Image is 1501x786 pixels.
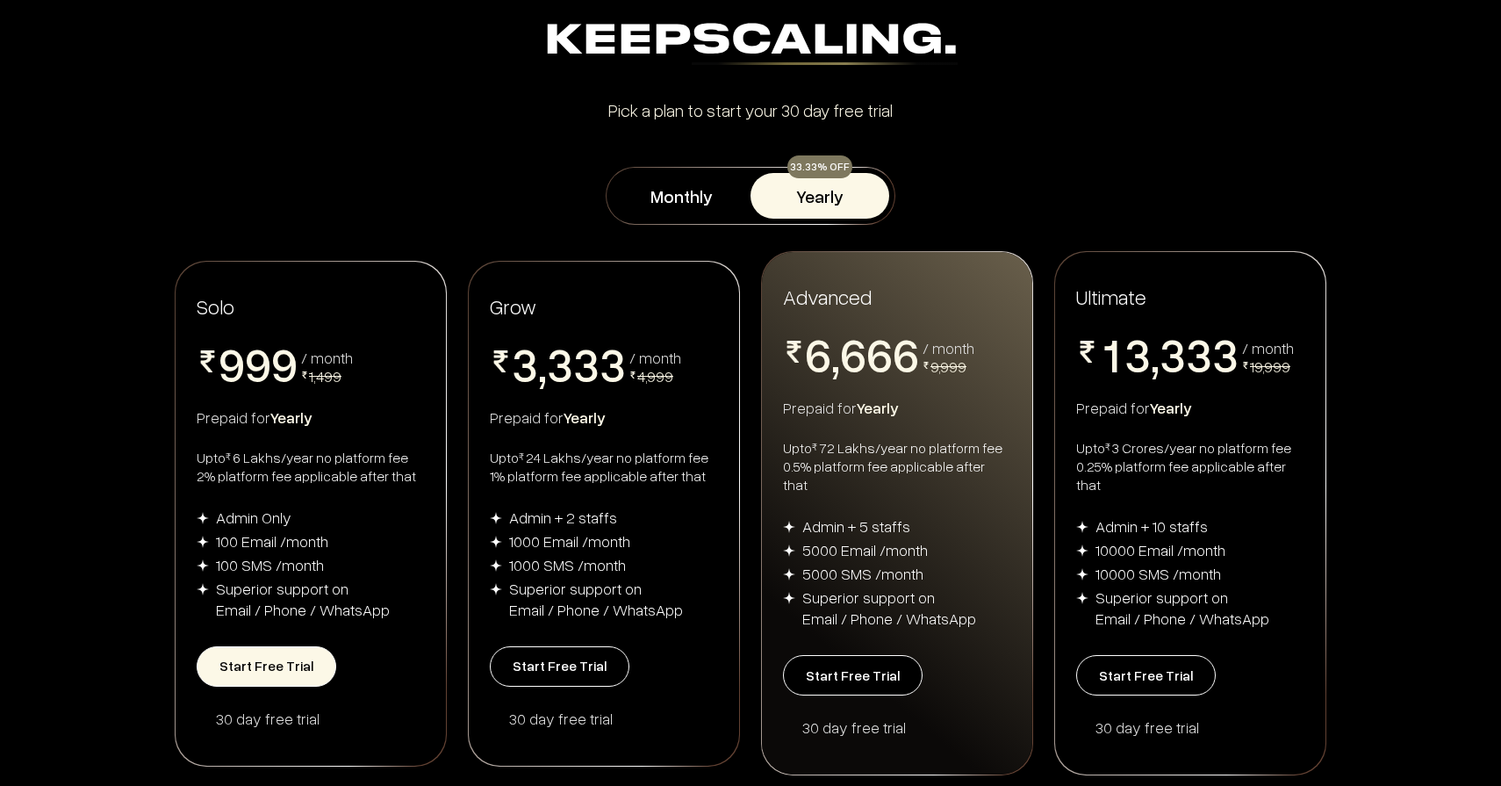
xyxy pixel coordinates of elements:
[1124,378,1151,425] span: 4
[547,340,573,387] span: 3
[1076,521,1088,533] img: img
[783,521,795,533] img: img
[783,568,795,580] img: img
[564,407,606,427] span: Yearly
[519,450,524,463] sup: ₹
[1095,516,1208,537] div: Admin + 10 staffs
[301,350,353,365] div: / month
[197,407,425,428] div: Prepaid for
[197,449,425,486] div: Upto 6 Lakhs/year no platform fee 2% platform fee applicable after that
[1076,397,1304,418] div: Prepaid for
[1076,283,1146,310] span: Ultimate
[182,101,1319,119] div: Pick a plan to start your 30 day free trial
[490,646,629,687] button: Start Free Trial
[197,536,209,548] img: img
[923,362,930,369] img: pricing-rupee
[840,330,866,378] span: 6
[509,530,630,552] div: 1000 Email /month
[1076,439,1304,494] div: Upto 3 Crores/year no platform fee 0.25% platform fee applicable after that
[629,350,681,365] div: / month
[1186,378,1212,425] span: 4
[216,507,291,528] div: Admin Only
[538,340,547,393] span: ,
[692,21,958,65] div: Scaling.
[600,340,626,387] span: 3
[1250,357,1290,376] span: 19,999
[866,330,893,378] span: 6
[1098,330,1124,378] span: 1
[805,378,831,425] span: 7
[512,387,538,435] span: 4
[1076,592,1088,604] img: img
[857,398,899,417] span: Yearly
[509,554,626,575] div: 1000 SMS /month
[783,592,795,604] img: img
[1212,330,1239,378] span: 3
[629,371,636,379] img: pricing-rupee
[219,340,245,387] span: 9
[197,646,336,687] button: Start Free Trial
[301,371,308,379] img: pricing-rupee
[783,397,1011,418] div: Prepaid for
[197,293,234,319] span: Solo
[197,512,209,524] img: img
[1095,717,1304,738] div: 30 day free trial
[182,15,1319,69] div: Keep
[216,530,328,552] div: 100 Email /month
[490,449,718,486] div: Upto 24 Lakhs/year no platform fee 1% platform fee applicable after that
[1095,587,1269,629] div: Superior support on Email / Phone / WhatsApp
[783,341,805,363] img: pricing-rupee
[612,173,750,219] button: Monthly
[216,578,390,620] div: Superior support on Email / Phone / WhatsApp
[197,350,219,372] img: pricing-rupee
[1242,362,1249,369] img: pricing-rupee
[197,583,209,595] img: img
[840,378,866,425] span: 7
[490,536,502,548] img: img
[1160,330,1186,378] span: 3
[831,330,840,383] span: ,
[802,516,910,537] div: Admin + 5 staffs
[1186,330,1212,378] span: 3
[226,450,231,463] sup: ₹
[787,155,852,178] div: 33.33% OFF
[573,387,600,435] span: 4
[1151,330,1160,383] span: ,
[216,554,324,575] div: 100 SMS /month
[893,378,919,425] span: 7
[490,583,502,595] img: img
[866,378,893,425] span: 7
[490,512,502,524] img: img
[812,440,817,453] sup: ₹
[783,283,872,310] span: Advanced
[783,655,923,696] button: Start Free Trial
[805,330,831,378] span: 6
[1076,568,1088,580] img: img
[490,293,536,319] span: Grow
[490,407,718,428] div: Prepaid for
[1124,330,1151,378] span: 3
[1095,563,1221,584] div: 10000 SMS /month
[271,340,298,387] span: 9
[1242,340,1294,356] div: / month
[1160,378,1186,425] span: 4
[309,366,341,386] span: 1,499
[490,559,502,572] img: img
[512,340,538,387] span: 3
[923,340,974,356] div: / month
[802,587,976,629] div: Superior support on Email / Phone / WhatsApp
[1212,378,1239,425] span: 4
[509,578,683,620] div: Superior support on Email / Phone / WhatsApp
[573,340,600,387] span: 3
[783,439,1011,494] div: Upto 72 Lakhs/year no platform fee 0.5% platform fee applicable after that
[270,407,312,427] span: Yearly
[1076,544,1088,557] img: img
[1150,398,1192,417] span: Yearly
[490,350,512,372] img: pricing-rupee
[1076,341,1098,363] img: pricing-rupee
[1076,655,1216,696] button: Start Free Trial
[509,708,718,729] div: 30 day free trial
[1105,440,1110,453] sup: ₹
[509,507,617,528] div: Admin + 2 staffs
[783,544,795,557] img: img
